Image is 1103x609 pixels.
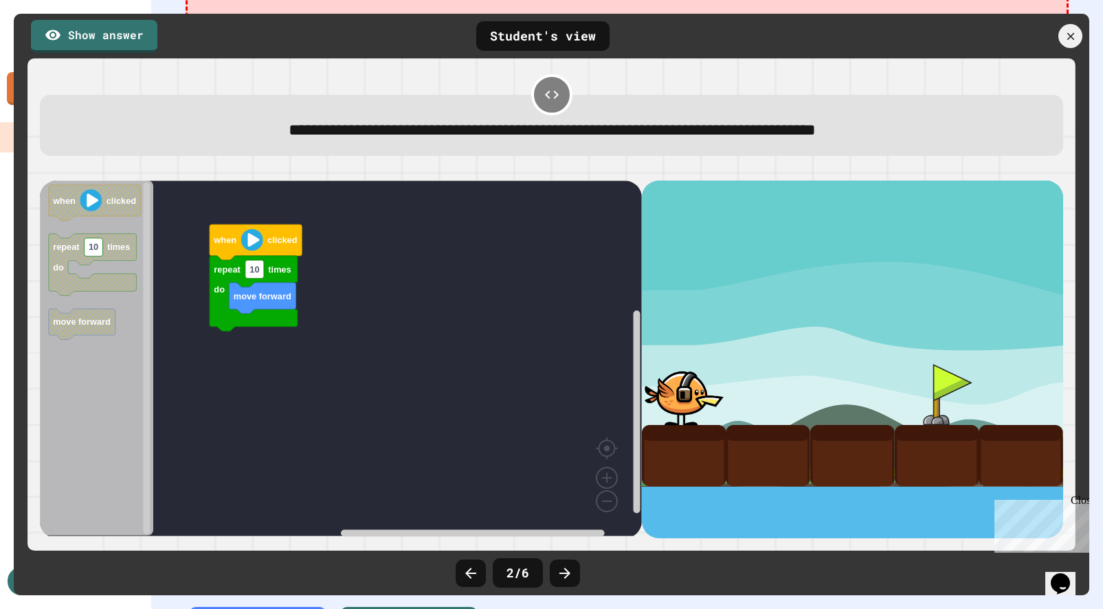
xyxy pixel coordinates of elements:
text: 10 [89,242,98,253]
text: repeat [214,264,241,275]
iframe: chat widget [989,494,1089,553]
text: do [214,284,225,295]
text: clicked [107,196,136,206]
text: do [53,262,64,273]
a: Show answer [31,20,157,53]
text: when [213,235,236,245]
div: Blockly Workspace [40,181,642,538]
div: Chat with us now!Close [5,5,95,87]
text: clicked [267,235,297,245]
iframe: chat widget [1045,554,1089,595]
text: times [107,242,130,253]
text: move forward [53,317,111,328]
text: 10 [249,264,259,275]
text: repeat [53,242,80,253]
text: times [268,264,291,275]
text: move forward [234,290,291,301]
div: Student's view [476,21,610,51]
div: 2 / 6 [493,558,543,588]
text: when [52,196,76,206]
